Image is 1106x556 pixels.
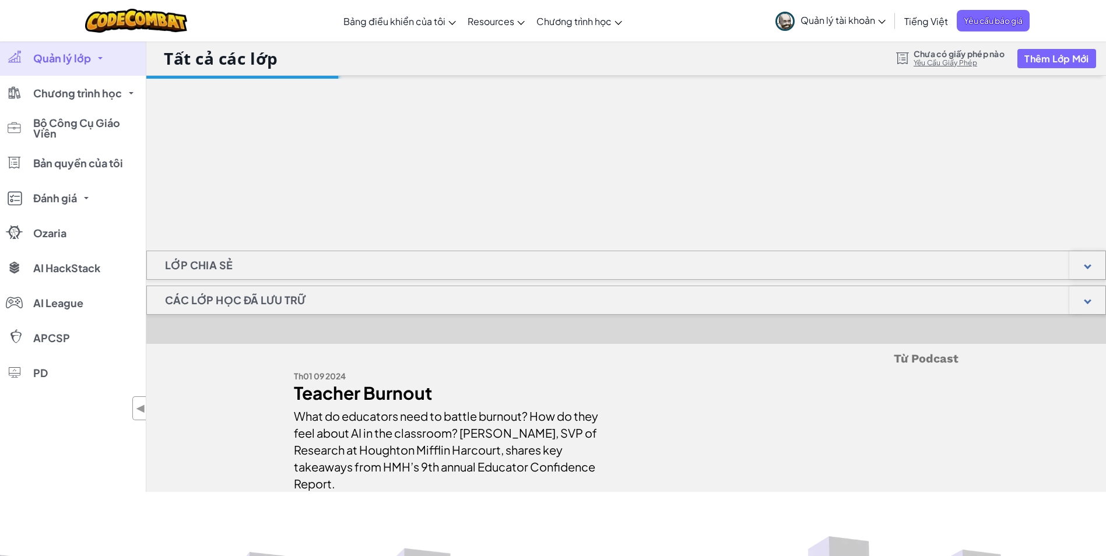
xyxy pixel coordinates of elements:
[914,58,1005,68] a: Yêu Cầu Giấy Phép
[536,15,612,27] span: Chương trình học
[33,263,100,273] span: AI HackStack
[33,118,138,139] span: Bộ Công Cụ Giáo Viên
[800,14,886,26] span: Quản lý tài khoản
[164,47,278,69] h1: Tất cả các lớp
[294,402,617,492] div: What do educators need to battle burnout? How do they feel about AI in the classroom? [PERSON_NAM...
[904,15,948,27] span: Tiếng Việt
[338,5,462,37] a: Bảng điều khiển của tôi
[33,53,91,64] span: Quản lý lớp
[914,49,1005,58] span: Chưa có giấy phép nào
[1017,49,1096,68] button: Thêm Lớp Mới
[147,286,324,315] h1: Các lớp học đã lưu trữ
[343,15,445,27] span: Bảng điều khiển của tôi
[775,12,795,31] img: avatar
[33,228,66,238] span: Ozaria
[468,15,514,27] span: Resources
[33,158,123,168] span: Bản quyền của tôi
[294,350,958,368] h5: Từ Podcast
[462,5,531,37] a: Resources
[33,88,122,98] span: Chương trình học
[898,5,954,37] a: Tiếng Việt
[531,5,628,37] a: Chương trình học
[33,193,77,203] span: Đánh giá
[770,2,891,39] a: Quản lý tài khoản
[85,9,187,33] img: CodeCombat logo
[136,400,146,417] span: ◀
[957,10,1030,31] a: Yêu cầu báo giá
[294,368,617,385] div: Th01 09 2024
[33,298,83,308] span: AI League
[294,385,617,402] div: Teacher Burnout
[147,251,251,280] h1: Lớp chia sẻ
